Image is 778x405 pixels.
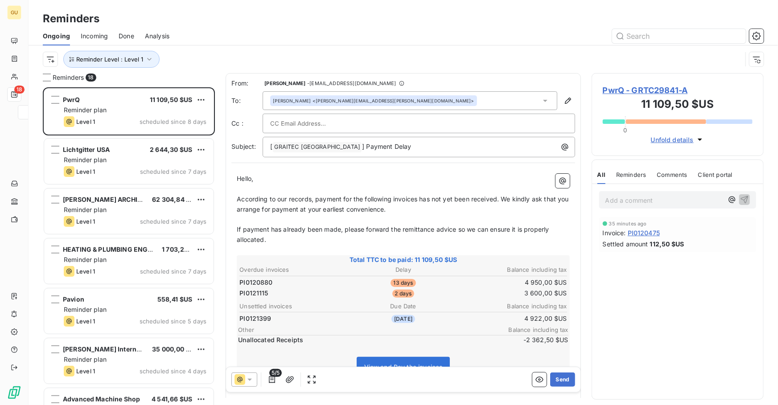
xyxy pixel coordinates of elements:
[657,171,687,178] span: Comments
[76,368,95,375] span: Level 1
[231,143,256,150] span: Subject:
[603,228,626,237] span: Invoice :
[239,314,348,323] td: PI0121399
[616,171,646,178] span: Reminders
[459,278,568,287] td: 4 950,00 $US
[64,106,107,114] span: Reminder plan
[76,56,143,63] span: Reminder Level : Level 1
[603,239,648,249] span: Settled amount
[76,168,95,175] span: Level 1
[612,29,746,43] input: Search
[237,195,571,213] span: According to our records, payment for the following invoices has not yet been received. We kindly...
[307,81,396,86] span: - [EMAIL_ADDRESS][DOMAIN_NAME]
[43,87,215,405] div: grid
[63,245,186,253] span: HEATING & PLUMBING ENGINEERS, INC
[152,395,192,403] span: 4 541,66 $US
[239,265,348,274] th: Overdue invoices
[63,345,158,353] span: [PERSON_NAME] International
[509,326,568,333] span: Balance including tax
[264,81,305,86] span: [PERSON_NAME]
[14,86,25,94] span: 18
[150,96,192,103] span: 11 109,50 $US
[273,142,362,152] span: GRAITEC [GEOGRAPHIC_DATA]
[603,96,753,114] h3: 11 109,50 $US
[273,98,474,104] div: <[PERSON_NAME][EMAIL_ADDRESS][PERSON_NAME][DOMAIN_NAME]>
[7,385,21,400] img: Logo LeanPay
[239,278,272,287] span: PI0120880
[43,11,99,27] h3: Reminders
[231,119,263,128] label: Cc :
[515,335,568,344] span: -2 362,50 $US
[76,318,95,325] span: Level 1
[63,51,160,68] button: Reminder Level : Level 1
[43,32,70,41] span: Ongoing
[238,335,513,344] span: Unallocated Receipts
[650,239,684,249] span: 112,50 $US
[140,118,206,125] span: scheduled since 8 days
[63,146,110,153] span: Lichtgitter USA
[459,265,568,274] th: Balance including tax
[76,218,95,225] span: Level 1
[624,127,627,134] span: 0
[150,146,192,153] span: 2 644,30 $US
[391,315,415,323] span: [DATE]
[459,302,568,311] th: Balance including tax
[362,143,411,150] span: ] Payment Delay
[269,369,282,377] span: 5/5
[597,171,605,178] span: All
[648,135,707,145] button: Unfold details
[748,375,769,396] iframe: Intercom live chat
[76,118,95,125] span: Level 1
[162,245,202,253] span: 1 703,28 $US
[237,175,253,182] span: Hello,
[53,73,84,82] span: Reminders
[63,96,80,103] span: PwrQ
[603,84,753,96] span: PwrQ - GRTC29841-A
[86,74,96,82] span: 18
[364,363,443,371] span: View and Pay the invoices
[152,196,198,203] span: 62 304,84 $US
[238,255,568,264] span: Total TTC to be paid: 11 109,50 $US
[63,196,158,203] span: [PERSON_NAME] ARCHITECTS
[349,302,457,311] th: Due Date
[237,225,551,243] span: If payment has already been made, please forward the remittance advice so we can ensure it is pro...
[392,290,415,298] span: 2 days
[238,326,508,333] span: Other
[140,218,206,225] span: scheduled since 7 days
[349,265,457,274] th: Delay
[145,32,169,41] span: Analysis
[7,5,21,20] div: GU
[239,302,348,311] th: Unsettled invoices
[157,295,193,303] span: 558,41 $US
[628,228,660,237] span: PI0120475
[698,171,733,178] span: Client portal
[459,314,568,323] td: 4 922,00 $US
[64,206,107,213] span: Reminder plan
[550,372,575,387] button: Send
[651,135,694,144] span: Unfold details
[81,32,108,41] span: Incoming
[64,256,107,263] span: Reminder plan
[140,318,206,325] span: scheduled since 5 days
[270,117,366,130] input: CC Email Address...
[63,295,84,303] span: Pavion
[273,98,311,104] span: [PERSON_NAME]
[459,288,568,298] td: 3 600,00 $US
[64,156,107,164] span: Reminder plan
[231,79,263,88] span: From:
[239,289,268,298] span: PI0121115
[76,268,95,275] span: Level 1
[64,306,107,313] span: Reminder plan
[391,279,416,287] span: 13 days
[609,221,647,226] span: 35 minutes ago
[231,96,263,105] label: To:
[119,32,134,41] span: Done
[152,345,198,353] span: 35 000,00 $US
[140,268,206,275] span: scheduled since 7 days
[64,356,107,363] span: Reminder plan
[140,168,206,175] span: scheduled since 7 days
[270,143,272,150] span: [
[140,368,206,375] span: scheduled since 4 days
[63,395,140,403] span: Advanced Machine Shop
